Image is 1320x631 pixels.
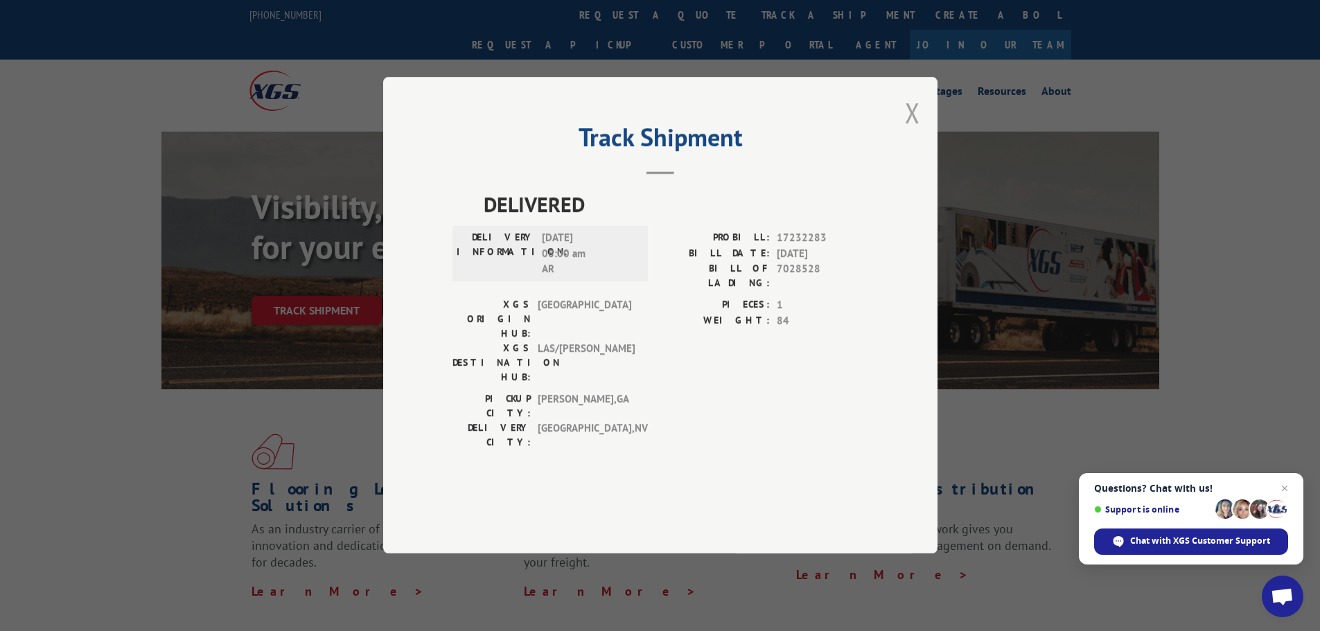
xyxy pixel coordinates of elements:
[777,298,868,314] span: 1
[538,298,631,341] span: [GEOGRAPHIC_DATA]
[777,262,868,291] span: 7028528
[542,231,635,278] span: [DATE] 08:00 am AR
[660,246,770,262] label: BILL DATE:
[660,298,770,314] label: PIECES:
[1262,576,1303,617] div: Open chat
[1094,528,1288,555] div: Chat with XGS Customer Support
[1276,480,1293,497] span: Close chat
[452,298,531,341] label: XGS ORIGIN HUB:
[452,392,531,421] label: PICKUP CITY:
[538,341,631,385] span: LAS/[PERSON_NAME]
[452,127,868,154] h2: Track Shipment
[1094,483,1288,494] span: Questions? Chat with us!
[1094,504,1211,515] span: Support is online
[457,231,535,278] label: DELIVERY INFORMATION:
[777,313,868,329] span: 84
[538,392,631,421] span: [PERSON_NAME] , GA
[660,231,770,247] label: PROBILL:
[905,94,920,131] button: Close modal
[660,262,770,291] label: BILL OF LADING:
[452,341,531,385] label: XGS DESTINATION HUB:
[1130,535,1270,547] span: Chat with XGS Customer Support
[777,246,868,262] span: [DATE]
[484,189,868,220] span: DELIVERED
[452,421,531,450] label: DELIVERY CITY:
[538,421,631,450] span: [GEOGRAPHIC_DATA] , NV
[660,313,770,329] label: WEIGHT:
[777,231,868,247] span: 17232283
